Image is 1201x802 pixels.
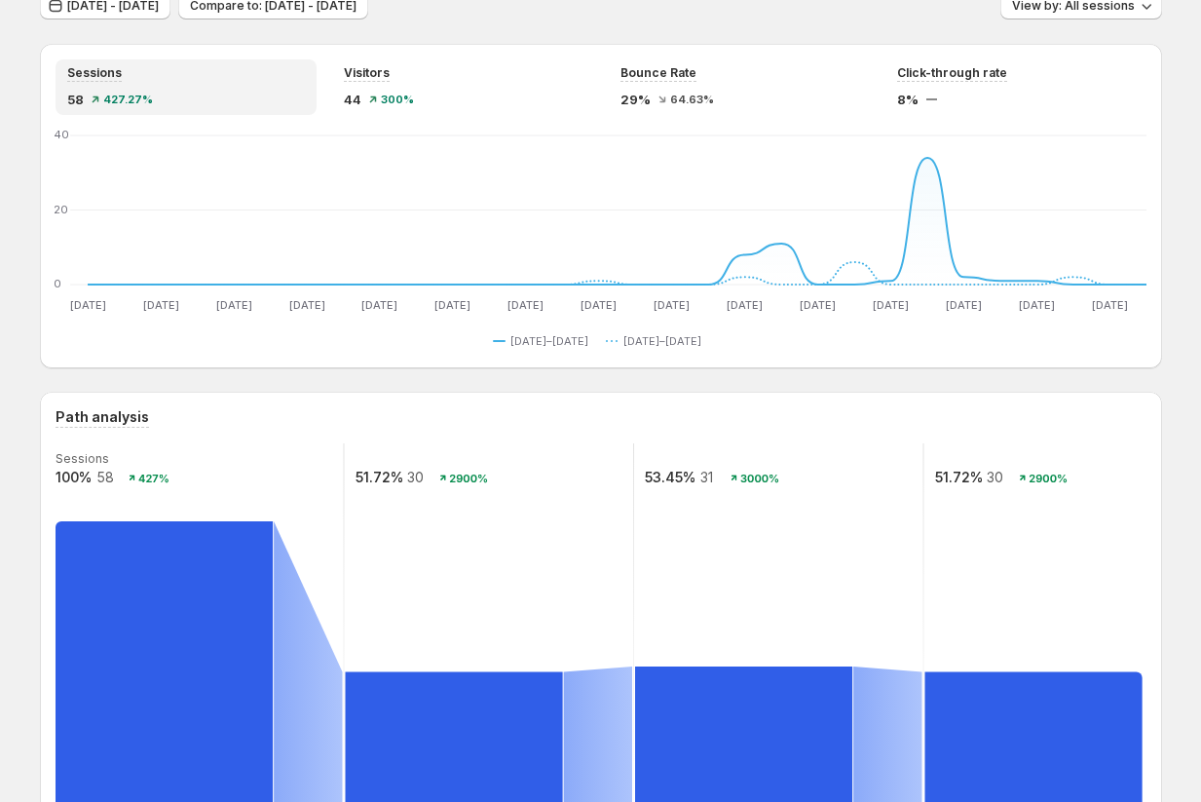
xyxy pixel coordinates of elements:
span: Bounce Rate [620,65,696,81]
text: 30 [406,469,423,485]
text: [DATE] [873,298,909,312]
text: 51.72% [934,469,982,485]
text: [DATE] [69,298,105,312]
text: 2900% [449,472,488,485]
h3: Path analysis [56,407,149,427]
span: 29% [620,90,651,109]
text: 30 [986,469,1002,485]
text: [DATE] [1019,298,1055,312]
text: [DATE] [434,298,470,312]
text: 0 [54,277,61,290]
text: 427% [138,472,169,485]
span: 427.27% [103,94,153,105]
text: [DATE] [361,298,397,312]
text: 2900% [1029,472,1068,485]
text: [DATE] [654,298,690,312]
span: Click-through rate [897,65,1007,81]
span: [DATE]–[DATE] [623,333,701,349]
text: 31 [700,469,713,485]
text: 53.45% [645,469,695,485]
span: [DATE]–[DATE] [510,333,588,349]
text: 100% [56,469,92,485]
text: [DATE] [727,298,763,312]
text: Sessions [56,451,109,466]
text: [DATE] [142,298,178,312]
text: [DATE] [1092,298,1128,312]
text: [DATE] [800,298,836,312]
span: 58 [67,90,84,109]
text: 51.72% [355,469,402,485]
button: [DATE]–[DATE] [493,329,596,353]
text: [DATE] [507,298,544,312]
span: 64.63% [670,94,714,105]
text: [DATE] [581,298,617,312]
text: [DATE] [288,298,324,312]
text: [DATE] [946,298,982,312]
span: Sessions [67,65,122,81]
span: Visitors [344,65,390,81]
button: [DATE]–[DATE] [606,329,709,353]
span: 44 [344,90,361,109]
text: 40 [54,128,69,141]
text: 58 [95,469,113,485]
span: 300% [381,94,414,105]
text: 3000% [740,472,779,485]
span: 8% [897,90,919,109]
text: 20 [54,203,68,216]
text: [DATE] [215,298,251,312]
